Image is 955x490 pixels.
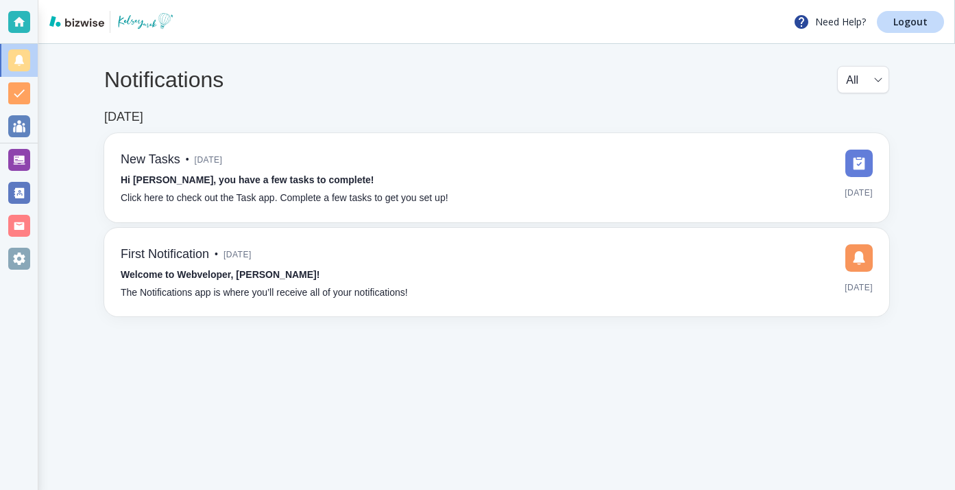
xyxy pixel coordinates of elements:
p: The Notifications app is where you’ll receive all of your notifications! [121,285,408,301]
a: New Tasks•[DATE]Hi [PERSON_NAME], you have a few tasks to complete!Click here to check out the Ta... [104,133,889,222]
img: DashboardSidebarTasks.svg [845,150,873,177]
p: Need Help? [793,14,866,30]
p: • [186,152,189,167]
h6: [DATE] [104,110,143,125]
p: • [215,247,218,262]
a: Logout [877,11,944,33]
span: [DATE] [845,183,873,203]
h6: New Tasks [121,152,180,167]
h4: Notifications [104,67,223,93]
img: DashboardSidebarNotification.svg [845,244,873,272]
div: All [846,67,880,93]
strong: Welcome to Webveloper, [PERSON_NAME]! [121,269,319,280]
a: First Notification•[DATE]Welcome to Webveloper, [PERSON_NAME]!The Notifications app is where you’... [104,228,889,317]
h6: First Notification [121,247,209,262]
strong: Hi [PERSON_NAME], you have a few tasks to complete! [121,174,374,185]
span: [DATE] [223,244,252,265]
img: bizwise [49,16,104,27]
p: Logout [893,17,928,27]
p: Click here to check out the Task app. Complete a few tasks to get you set up! [121,191,448,206]
span: [DATE] [845,277,873,298]
span: [DATE] [195,150,223,170]
img: THE WORLD ACCORDING TO KELSEY YUREK [116,11,178,33]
